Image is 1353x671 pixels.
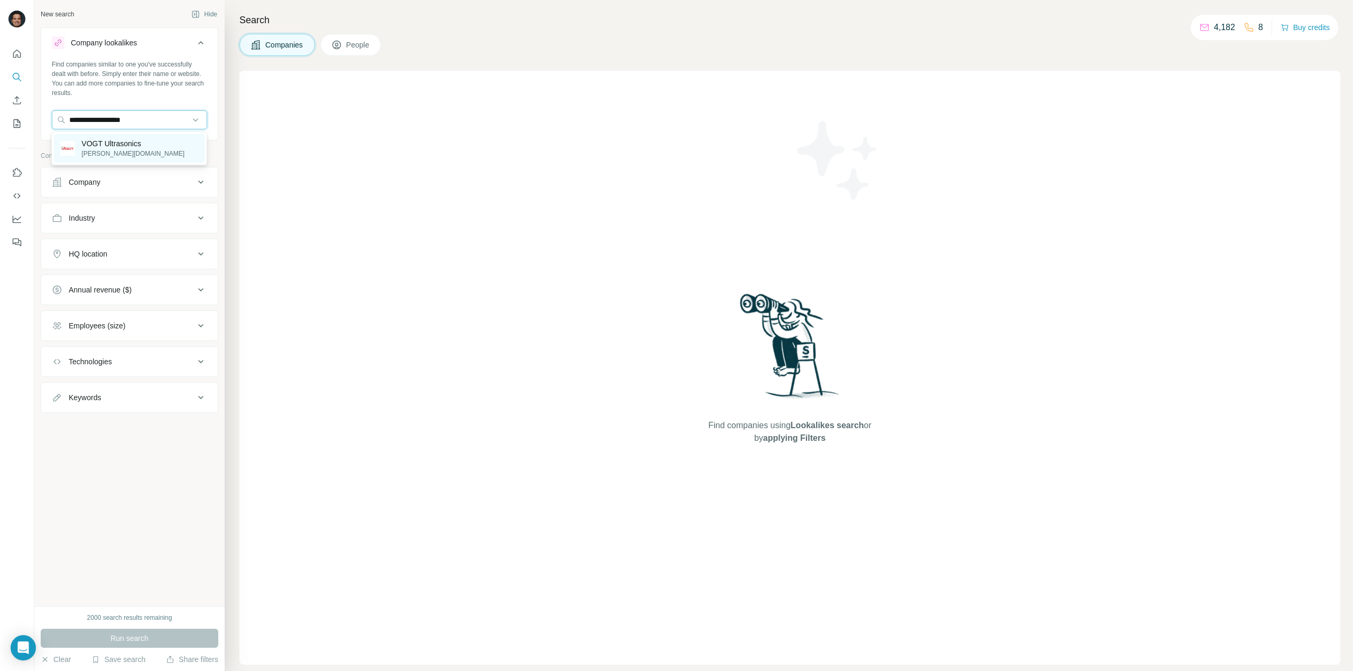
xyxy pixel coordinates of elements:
[69,320,125,331] div: Employees (size)
[11,635,36,660] div: Open Intercom Messenger
[87,613,172,622] div: 2000 search results remaining
[8,114,25,133] button: My lists
[791,421,864,430] span: Lookalikes search
[763,433,826,442] span: applying Filters
[8,233,25,252] button: Feedback
[81,149,184,158] p: [PERSON_NAME][DOMAIN_NAME]
[1214,21,1235,34] p: 4,182
[52,60,207,98] div: Find companies similar to one you've successfully dealt with before. Simply enter their name or w...
[41,654,71,665] button: Clear
[41,10,74,19] div: New search
[184,6,225,22] button: Hide
[1281,20,1330,35] button: Buy credits
[69,285,132,295] div: Annual revenue ($)
[8,68,25,87] button: Search
[41,151,218,160] p: Company information
[8,186,25,205] button: Use Surfe API
[69,392,101,403] div: Keywords
[8,91,25,110] button: Enrich CSV
[41,169,218,195] button: Company
[41,277,218,303] button: Annual revenue ($)
[91,654,145,665] button: Save search
[41,241,218,267] button: HQ location
[705,419,874,445] span: Find companies using or by
[69,177,100,187] div: Company
[41,205,218,231] button: Industry
[1258,21,1263,34] p: 8
[8,210,25,229] button: Dashboard
[41,313,218,338] button: Employees (size)
[41,30,218,60] button: Company lookalikes
[8,11,25,27] img: Avatar
[239,13,1340,27] h4: Search
[8,163,25,182] button: Use Surfe on LinkedIn
[790,113,885,208] img: Surfe Illustration - Stars
[60,141,75,156] img: VOGT Ultrasonics
[346,40,370,50] span: People
[41,349,218,374] button: Technologies
[69,213,95,223] div: Industry
[69,249,107,259] div: HQ location
[265,40,304,50] span: Companies
[166,654,218,665] button: Share filters
[8,44,25,63] button: Quick start
[69,356,112,367] div: Technologies
[81,138,184,149] p: VOGT Ultrasonics
[735,291,845,409] img: Surfe Illustration - Woman searching with binoculars
[71,37,137,48] div: Company lookalikes
[41,385,218,410] button: Keywords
